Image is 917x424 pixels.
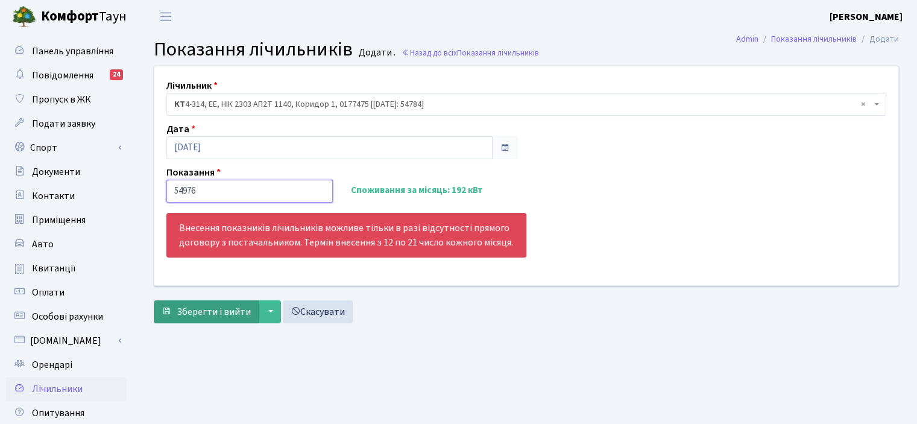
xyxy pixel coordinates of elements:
label: Показання [166,165,221,180]
span: Зберегти і вийти [177,305,251,318]
span: Пропуск в ЖК [32,93,91,106]
div: 24 [110,69,123,80]
a: Пропуск в ЖК [6,87,127,112]
span: Показання лічильників [154,36,353,63]
a: Подати заявку [6,112,127,136]
label: Лічильник [166,78,218,93]
a: Особові рахунки [6,305,127,329]
span: Особові рахунки [32,310,103,323]
small: Додати . [356,47,395,59]
a: [DOMAIN_NAME] [6,329,127,353]
button: Переключити навігацію [151,7,181,27]
span: Контакти [32,189,75,203]
span: Видалити всі елементи [861,98,865,110]
div: Внесення показників лічильників можливе тільки в разі відсутності прямого договору з постачальник... [166,213,526,258]
nav: breadcrumb [718,27,917,52]
a: Авто [6,232,127,256]
li: Додати [857,33,899,46]
span: Повідомлення [32,69,93,82]
a: Панель управління [6,39,127,63]
span: Показання лічильників [457,47,539,59]
a: Admin [736,33,758,45]
span: <b>КТ</b>&nbsp;&nbsp;&nbsp;&nbsp;4-314, ЕЕ, НІК 2303 АП2Т 1140, Коридор 1, 0177475 [18.07.2025: 5... [166,93,886,116]
button: Зберегти і вийти [154,300,259,323]
span: Орендарі [32,358,72,372]
label: Дата [166,122,195,136]
span: <b>КТ</b>&nbsp;&nbsp;&nbsp;&nbsp;4-314, ЕЕ, НІК 2303 АП2Т 1140, Коридор 1, 0177475 [18.07.2025: 5... [174,98,871,110]
img: logo.png [12,5,36,29]
a: Спорт [6,136,127,160]
span: Оплати [32,286,65,299]
a: Скасувати [283,300,353,323]
span: Таун [41,7,127,27]
a: Документи [6,160,127,184]
span: Подати заявку [32,117,95,130]
a: Приміщення [6,208,127,232]
a: Лічильники [6,377,127,401]
span: Квитанції [32,262,76,275]
a: Квитанції [6,256,127,280]
span: Панель управління [32,45,113,58]
a: Контакти [6,184,127,208]
b: КТ [174,98,185,110]
b: Комфорт [41,7,99,26]
a: Оплати [6,280,127,305]
a: [PERSON_NAME] [830,10,903,24]
span: Опитування [32,407,84,420]
a: Назад до всіхПоказання лічильників [402,47,539,59]
span: Авто [32,238,54,251]
div: Споживання за місяць: 192 кВт [351,180,517,203]
a: Показання лічильників [771,33,857,45]
a: Орендарі [6,353,127,377]
span: Приміщення [32,214,86,227]
span: Документи [32,165,80,179]
span: Лічильники [32,382,83,396]
a: Повідомлення24 [6,63,127,87]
